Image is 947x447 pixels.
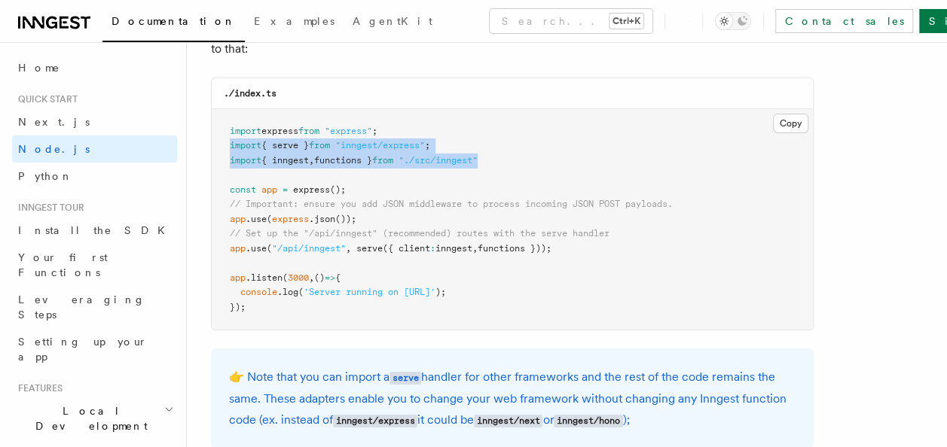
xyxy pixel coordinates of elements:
[230,214,246,224] span: app
[474,415,542,427] code: inngest/next
[472,243,478,254] span: ,
[346,243,351,254] span: ,
[12,163,177,190] a: Python
[230,140,261,151] span: import
[288,272,309,283] span: 3000
[435,243,472,254] span: inngest
[224,88,276,99] code: ./index.ts
[246,243,267,254] span: .use
[298,126,319,136] span: from
[715,12,751,30] button: Toggle dark mode
[261,155,309,166] span: { inngest
[12,93,78,105] span: Quick start
[18,251,108,278] span: Your first Functions
[18,170,73,182] span: Python
[325,126,372,136] span: "express"
[230,302,246,312] span: });
[430,243,435,254] span: :
[478,243,551,254] span: functions }));
[490,9,652,33] button: Search...Ctrl+K
[277,287,298,297] span: .log
[372,155,393,166] span: from
[267,243,272,254] span: (
[425,140,430,151] span: ;
[335,140,425,151] span: "inngest/express"
[254,15,335,27] span: Examples
[609,14,643,29] kbd: Ctrl+K
[230,228,609,239] span: // Set up the "/api/inngest" (recommended) routes with the serve handler
[230,126,261,136] span: import
[267,214,272,224] span: (
[272,214,309,224] span: express
[554,415,622,427] code: inngest/hono
[230,272,246,283] span: app
[298,287,304,297] span: (
[272,243,346,254] span: "/api/inngest"
[344,5,441,41] a: AgentKit
[383,243,430,254] span: ({ client
[246,214,267,224] span: .use
[335,214,356,224] span: ());
[102,5,245,42] a: Documentation
[12,54,177,81] a: Home
[12,217,177,244] a: Install the SDK
[12,328,177,370] a: Setting up your app
[304,287,435,297] span: 'Server running on [URL]'
[261,126,298,136] span: express
[261,140,309,151] span: { serve }
[12,403,164,433] span: Local Development
[314,272,325,283] span: ()
[18,143,90,155] span: Node.js
[389,369,421,384] a: serve
[399,155,478,166] span: "./src/inngest"
[353,15,432,27] span: AgentKit
[293,184,330,195] span: express
[18,224,174,236] span: Install the SDK
[325,272,335,283] span: =>
[333,415,417,427] code: inngest/express
[435,287,446,297] span: );
[12,108,177,135] a: Next.js
[230,155,261,166] span: import
[246,272,283,283] span: .listen
[18,60,60,75] span: Home
[283,184,288,195] span: =
[245,5,344,41] a: Examples
[356,243,383,254] span: serve
[330,184,346,195] span: ();
[230,184,256,195] span: const
[314,155,372,166] span: functions }
[12,397,177,439] button: Local Development
[18,293,145,321] span: Leveraging Steps
[775,9,913,33] a: Contact sales
[283,272,288,283] span: (
[12,135,177,163] a: Node.js
[309,214,335,224] span: .json
[229,366,796,431] p: 👉 Note that you can import a handler for other frameworks and the rest of the code remains the sa...
[18,336,148,363] span: Setting up your app
[18,116,90,128] span: Next.js
[309,140,330,151] span: from
[12,202,84,214] span: Inngest tour
[309,155,314,166] span: ,
[112,15,236,27] span: Documentation
[240,287,277,297] span: console
[230,199,673,209] span: // Important: ensure you add JSON middleware to process incoming JSON POST payloads.
[12,244,177,286] a: Your first Functions
[309,272,314,283] span: ,
[12,382,63,394] span: Features
[372,126,377,136] span: ;
[230,243,246,254] span: app
[261,184,277,195] span: app
[389,372,421,385] code: serve
[773,114,808,133] button: Copy
[335,272,341,283] span: {
[12,286,177,328] a: Leveraging Steps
